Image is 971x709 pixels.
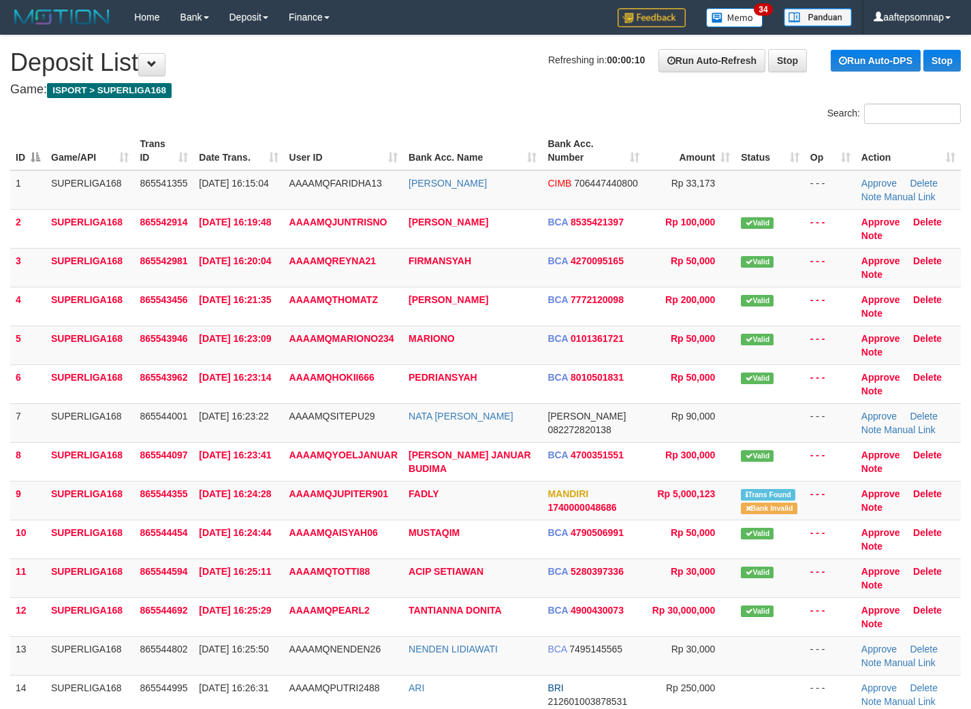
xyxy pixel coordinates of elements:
[571,566,624,577] span: Copy 5280397336 to clipboard
[10,83,961,97] h4: Game:
[741,528,774,539] span: Valid transaction
[199,488,271,499] span: [DATE] 16:24:28
[671,255,715,266] span: Rp 50,000
[741,450,774,462] span: Valid transaction
[805,326,856,364] td: - - -
[805,131,856,170] th: Op: activate to sort column ascending
[289,450,398,460] span: AAAAMQYOELJANUAR
[199,178,268,189] span: [DATE] 16:15:04
[409,682,424,693] a: ARI
[913,255,942,266] a: Delete
[46,597,134,636] td: SUPERLIGA168
[547,527,568,538] span: BCA
[547,217,568,227] span: BCA
[140,682,187,693] span: 865544995
[547,372,568,383] span: BCA
[403,131,542,170] th: Bank Acc. Name: activate to sort column ascending
[805,287,856,326] td: - - -
[140,255,187,266] span: 865542981
[140,333,187,344] span: 865543946
[741,217,774,229] span: Valid transaction
[46,364,134,403] td: SUPERLIGA168
[910,682,937,693] a: Delete
[913,333,942,344] a: Delete
[741,334,774,345] span: Valid transaction
[574,178,637,189] span: Copy 706447440800 to clipboard
[861,191,882,202] a: Note
[10,403,46,442] td: 7
[409,294,488,305] a: [PERSON_NAME]
[665,450,715,460] span: Rp 300,000
[199,411,268,422] span: [DATE] 16:23:22
[46,209,134,248] td: SUPERLIGA168
[409,450,531,474] a: [PERSON_NAME] JANUAR BUDIMA
[805,520,856,558] td: - - -
[289,566,370,577] span: AAAAMQTOTTI88
[199,605,271,616] span: [DATE] 16:25:29
[607,54,645,65] strong: 00:00:10
[861,255,900,266] a: Approve
[289,682,380,693] span: AAAAMQPUTRI2488
[199,294,271,305] span: [DATE] 16:21:35
[861,488,900,499] a: Approve
[805,248,856,287] td: - - -
[671,372,715,383] span: Rp 50,000
[805,364,856,403] td: - - -
[571,333,624,344] span: Copy 0101361721 to clipboard
[671,566,715,577] span: Rp 30,000
[805,597,856,636] td: - - -
[805,442,856,481] td: - - -
[913,450,942,460] a: Delete
[571,255,624,266] span: Copy 4270095165 to clipboard
[46,558,134,597] td: SUPERLIGA168
[542,131,644,170] th: Bank Acc. Number: activate to sort column ascending
[671,178,716,189] span: Rp 33,173
[547,502,616,513] span: Copy 1740000048686 to clipboard
[910,178,937,189] a: Delete
[913,566,942,577] a: Delete
[665,294,715,305] span: Rp 200,000
[923,50,961,72] a: Stop
[861,682,897,693] a: Approve
[548,54,645,65] span: Refreshing in:
[884,657,936,668] a: Manual Link
[289,644,381,655] span: AAAAMQNENDEN26
[805,209,856,248] td: - - -
[140,527,187,538] span: 865544454
[289,411,375,422] span: AAAAMQSITEPU29
[861,502,882,513] a: Note
[10,636,46,675] td: 13
[913,488,942,499] a: Delete
[735,131,804,170] th: Status: activate to sort column ascending
[884,424,936,435] a: Manual Link
[547,255,568,266] span: BCA
[861,230,882,241] a: Note
[199,217,271,227] span: [DATE] 16:19:48
[665,217,715,227] span: Rp 100,000
[547,644,567,655] span: BCA
[10,558,46,597] td: 11
[199,566,271,577] span: [DATE] 16:25:11
[547,488,588,499] span: MANDIRI
[134,131,193,170] th: Trans ID: activate to sort column ascending
[140,450,187,460] span: 865544097
[861,294,900,305] a: Approve
[10,248,46,287] td: 3
[827,104,961,124] label: Search:
[547,424,611,435] span: Copy 082272820138 to clipboard
[861,580,882,590] a: Note
[658,49,765,72] a: Run Auto-Refresh
[913,372,942,383] a: Delete
[140,566,187,577] span: 865544594
[199,333,271,344] span: [DATE] 16:23:09
[861,618,882,629] a: Note
[409,527,460,538] a: MUSTAQIM
[805,636,856,675] td: - - -
[652,605,716,616] span: Rp 30,000,000
[199,255,271,266] span: [DATE] 16:20:04
[831,50,921,72] a: Run Auto-DPS
[671,527,715,538] span: Rp 50,000
[409,178,487,189] a: [PERSON_NAME]
[913,294,942,305] a: Delete
[10,131,46,170] th: ID: activate to sort column descending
